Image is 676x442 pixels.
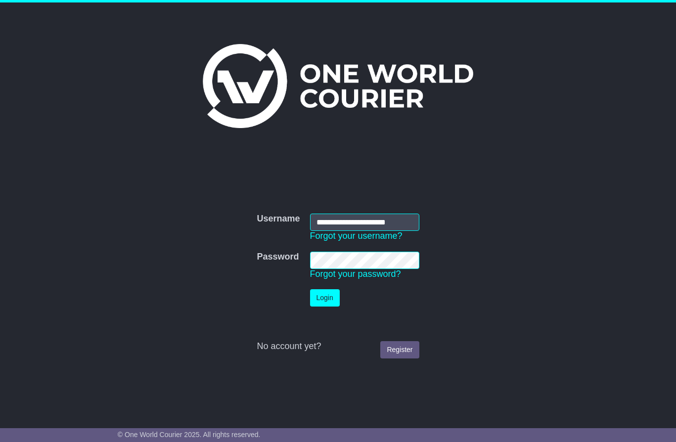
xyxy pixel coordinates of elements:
a: Register [380,341,419,358]
label: Password [257,252,299,263]
span: © One World Courier 2025. All rights reserved. [118,431,261,439]
img: One World [203,44,473,128]
a: Forgot your username? [310,231,403,241]
label: Username [257,214,300,224]
a: Forgot your password? [310,269,401,279]
button: Login [310,289,340,307]
div: No account yet? [257,341,419,352]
